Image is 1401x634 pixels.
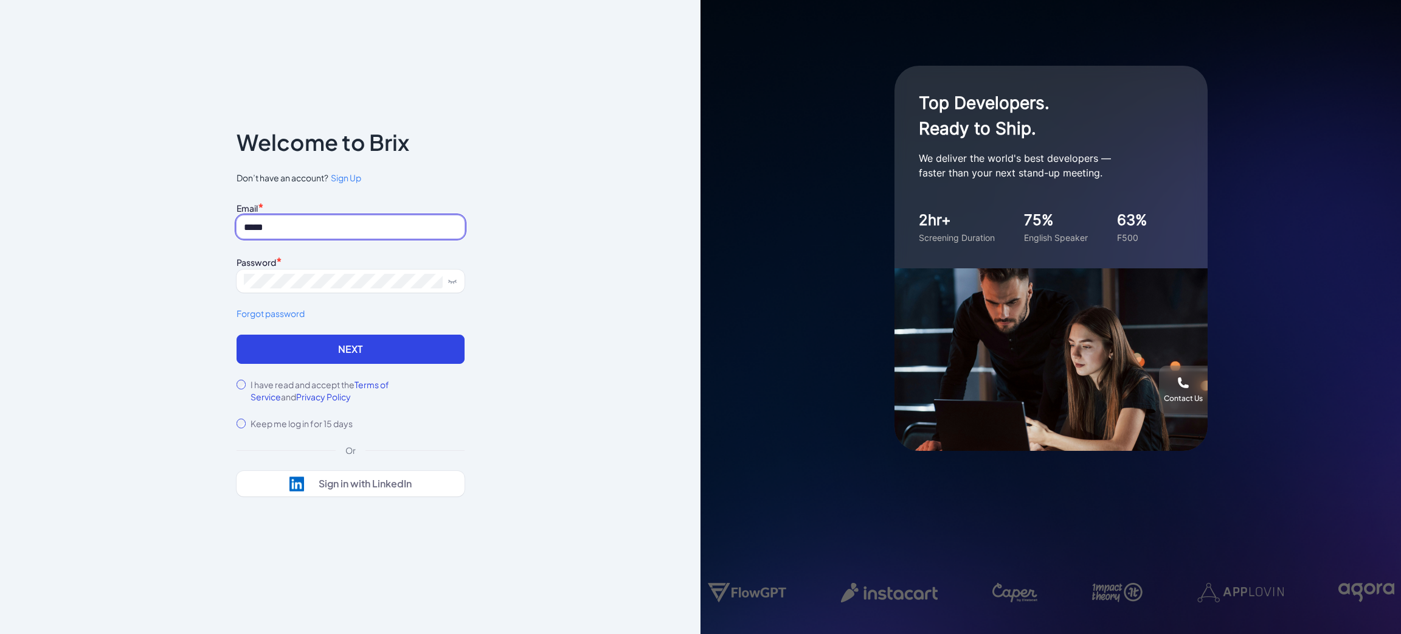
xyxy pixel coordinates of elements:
[1117,231,1147,244] div: F500
[237,203,258,214] label: Email
[251,417,353,430] label: Keep me log in for 15 days
[919,231,995,244] div: Screening Duration
[1117,209,1147,231] div: 63%
[919,209,995,231] div: 2hr+
[1159,366,1208,414] button: Contact Us
[237,133,409,152] p: Welcome to Brix
[919,90,1162,141] h1: Top Developers. Ready to Ship.
[336,444,365,456] div: Or
[251,378,464,403] label: I have read and accept the and
[1164,394,1203,403] div: Contact Us
[331,172,361,183] span: Sign Up
[919,151,1162,180] p: We deliver the world's best developers — faster than your next stand-up meeting.
[1024,209,1088,231] div: 75%
[237,335,465,364] button: Next
[237,172,465,184] span: Don’t have an account?
[296,391,351,402] span: Privacy Policy
[319,478,412,490] div: Sign in with LinkedIn
[237,471,465,496] button: Sign in with LinkedIn
[237,307,465,320] a: Forgot password
[237,257,276,268] label: Password
[328,172,361,184] a: Sign Up
[1024,231,1088,244] div: English Speaker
